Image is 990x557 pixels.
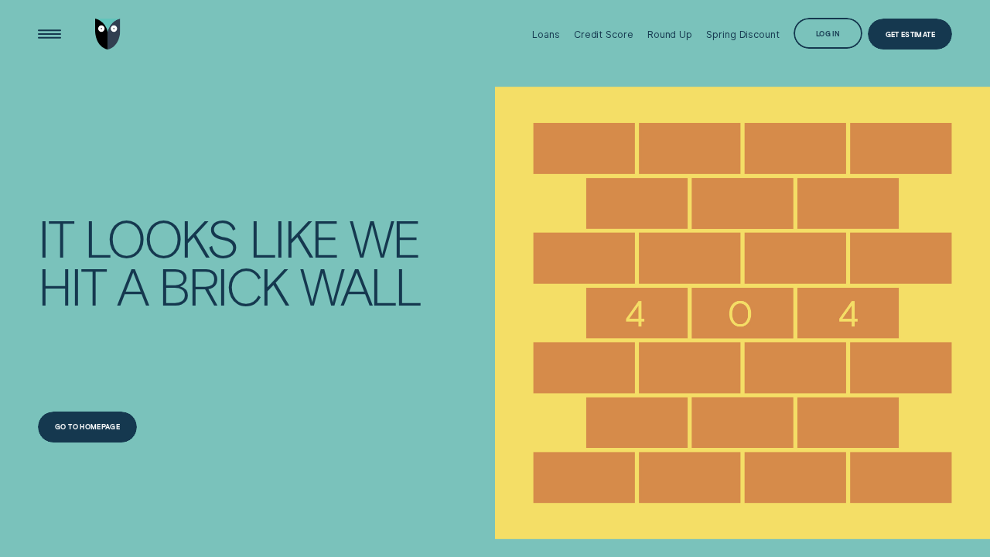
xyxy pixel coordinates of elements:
[34,19,65,50] button: Open Menu
[574,29,633,40] div: Credit Score
[647,29,692,40] div: Round Up
[532,29,559,40] div: Loans
[95,19,121,50] img: Wisr
[38,412,137,443] button: Go to homepage
[794,18,862,49] button: Log in
[495,69,990,557] img: 404 NOT FOUND
[38,214,450,309] h4: It looks like we hit a brick wall
[868,19,952,50] a: Get Estimate
[706,29,779,40] div: Spring Discount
